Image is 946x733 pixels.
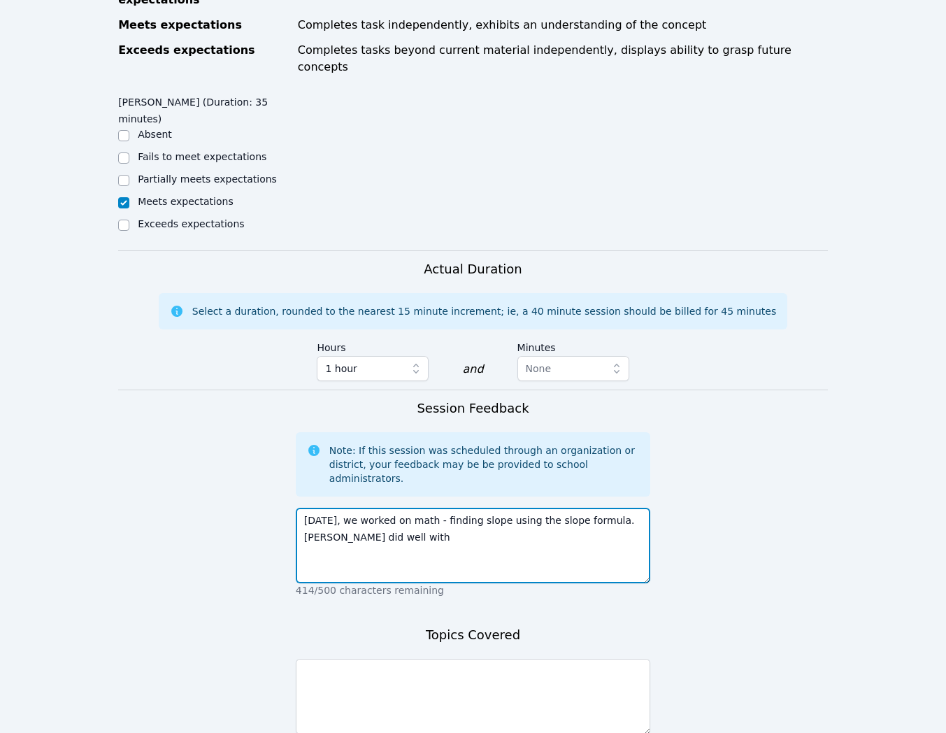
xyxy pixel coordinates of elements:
p: 414/500 characters remaining [296,583,650,597]
label: Exceeds expectations [138,218,244,229]
label: Partially meets expectations [138,173,277,185]
h3: Session Feedback [417,399,529,418]
div: Meets expectations [118,17,289,34]
div: Completes tasks beyond current material independently, displays ability to grasp future concepts [298,42,828,76]
div: Completes task independently, exhibits an understanding of the concept [298,17,828,34]
button: 1 hour [317,356,429,381]
div: Select a duration, rounded to the nearest 15 minute increment; ie, a 40 minute session should be ... [192,304,776,318]
legend: [PERSON_NAME] (Duration: 35 minutes) [118,90,296,127]
div: and [462,361,483,378]
label: Fails to meet expectations [138,151,266,162]
textarea: [DATE], we worked on math - finding slope using the slope formula. [PERSON_NAME] did well with [296,508,650,583]
button: None [517,356,629,381]
div: Exceeds expectations [118,42,289,76]
label: Hours [317,335,429,356]
label: Minutes [517,335,629,356]
div: Note: If this session was scheduled through an organization or district, your feedback may be be ... [329,443,639,485]
label: Absent [138,129,172,140]
span: 1 hour [325,360,357,377]
h3: Actual Duration [424,259,522,279]
h3: Topics Covered [426,625,520,645]
label: Meets expectations [138,196,234,207]
span: None [526,363,552,374]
